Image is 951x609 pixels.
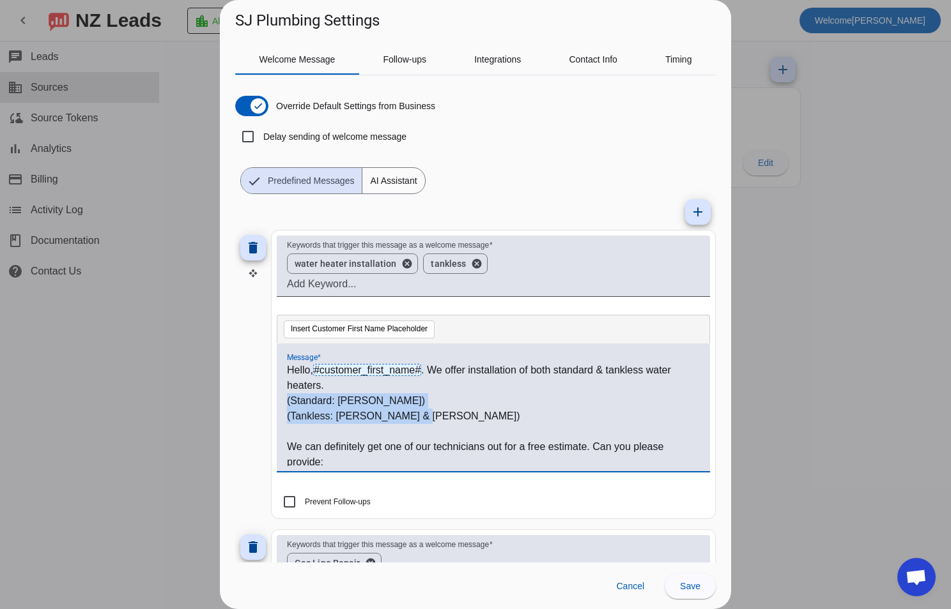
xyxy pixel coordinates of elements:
button: 'remove ' + word [360,557,382,569]
span: water heater installation [295,257,396,270]
mat-chip-grid: Enter keywords [287,251,700,276]
div: Open chat [897,558,936,596]
mat-label: Keywords that trigger this message as a welcome message [287,541,489,549]
p: We can definitely get one of our technicians out for a free estimate. Can you please provide: [287,439,700,470]
span: tankless [431,257,466,270]
button: 'remove ' + word [396,258,418,269]
span: Welcome Message [259,55,336,64]
button: 'remove ' + word [466,258,488,269]
span: Timing [665,55,692,64]
label: Override Default Settings from Business [274,100,435,112]
span: Gas Line Repair [295,557,360,569]
span: Contact Info [569,55,617,64]
input: Add Keyword... [287,276,700,292]
mat-chip-grid: Enter keywords [287,550,700,576]
mat-icon: add [690,204,706,220]
span: #customer_first_name# [313,364,421,376]
mat-icon: delete [245,240,261,255]
button: Cancel [606,573,654,599]
mat-label: Keywords that trigger this message as a welcome message [287,241,489,250]
span: Integrations [474,55,521,64]
h1: SJ Plumbing Settings [235,10,380,31]
mat-icon: delete [245,539,261,555]
button: Insert Customer First Name Placeholder [284,320,435,338]
span: Follow-ups [383,55,426,64]
p: (Standard: [PERSON_NAME]) [287,393,700,409]
span: Predefined Messages [260,168,362,193]
label: Delay sending of welcome message [261,130,406,143]
span: AI Assistant [362,168,424,193]
label: Prevent Follow-ups [302,495,371,508]
p: (Tankless: [PERSON_NAME] & [PERSON_NAME]) [287,409,700,424]
p: Hello, . We offer installation of both standard & tankless water heaters. [287,363,700,393]
span: Save [680,581,700,591]
span: Cancel [616,581,644,591]
button: Save [665,573,716,599]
